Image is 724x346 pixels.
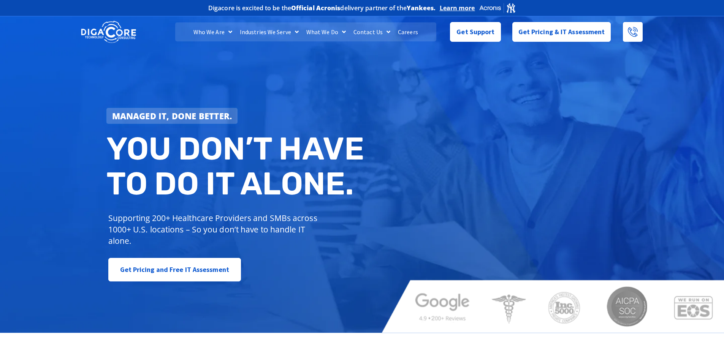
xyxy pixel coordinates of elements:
[81,20,136,44] img: DigaCore Technology Consulting
[120,262,229,277] span: Get Pricing and Free IT Assessment
[236,22,303,41] a: Industries We Serve
[440,4,475,12] a: Learn more
[106,108,238,124] a: Managed IT, done better.
[450,22,501,42] a: Get Support
[175,22,436,41] nav: Menu
[291,4,341,12] b: Official Acronis
[108,258,241,281] a: Get Pricing and Free IT Assessment
[303,22,350,41] a: What We Do
[112,110,232,122] strong: Managed IT, done better.
[479,2,516,13] img: Acronis
[407,4,436,12] b: Yankees.
[512,22,611,42] a: Get Pricing & IT Assessment
[350,22,394,41] a: Contact Us
[456,24,494,39] span: Get Support
[208,5,436,11] h2: Digacore is excited to be the delivery partner of the
[106,131,368,201] h2: You don’t have to do IT alone.
[394,22,422,41] a: Careers
[518,24,605,39] span: Get Pricing & IT Assessment
[190,22,236,41] a: Who We Are
[108,212,321,246] p: Supporting 200+ Healthcare Providers and SMBs across 1000+ U.S. locations – So you don’t have to ...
